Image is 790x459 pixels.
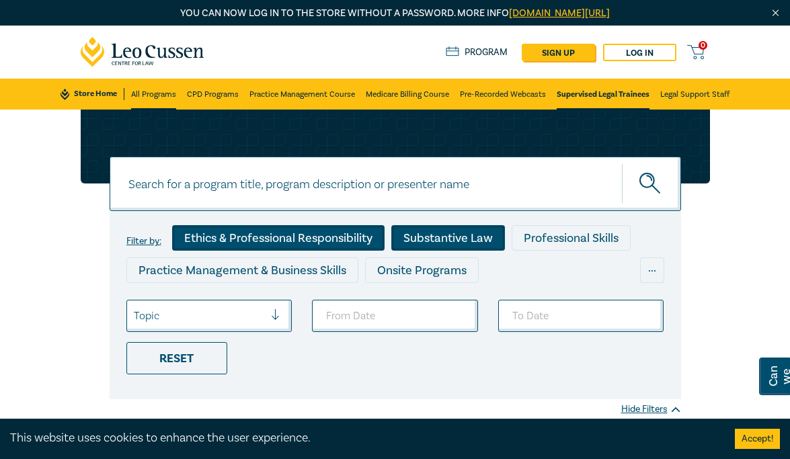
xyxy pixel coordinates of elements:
[10,429,715,447] div: This website uses cookies to enhance the user experience.
[446,46,508,58] a: Program
[365,257,479,283] div: Onsite Programs
[522,44,595,61] a: sign up
[498,300,664,332] input: To Date
[126,290,335,315] div: Live Streamed One Hour Seminars
[249,79,355,110] a: Practice Management Course
[126,236,161,247] label: Filter by:
[557,79,649,110] a: Supervised Legal Trainees
[126,257,358,283] div: Practice Management & Business Skills
[81,6,710,21] p: You can now log in to the store without a password. More info
[460,79,546,110] a: Pre-Recorded Webcasts
[342,290,595,315] div: Live Streamed Conferences and Intensives
[640,257,664,283] div: ...
[603,44,676,61] a: Log in
[172,225,385,251] div: Ethics & Professional Responsibility
[134,308,136,323] input: select
[621,403,681,416] div: Hide Filters
[770,7,781,19] img: Close
[131,79,176,110] a: All Programs
[735,429,780,449] button: Accept cookies
[110,157,681,211] input: Search for a program title, program description or presenter name
[391,225,505,251] div: Substantive Law
[699,41,707,50] span: 0
[366,79,449,110] a: Medicare Billing Course
[512,225,631,251] div: Professional Skills
[660,79,729,110] a: Legal Support Staff
[509,7,610,19] a: [DOMAIN_NAME][URL]
[126,342,227,374] div: Reset
[61,88,124,100] a: Store Home
[312,300,478,332] input: From Date
[187,79,239,110] a: CPD Programs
